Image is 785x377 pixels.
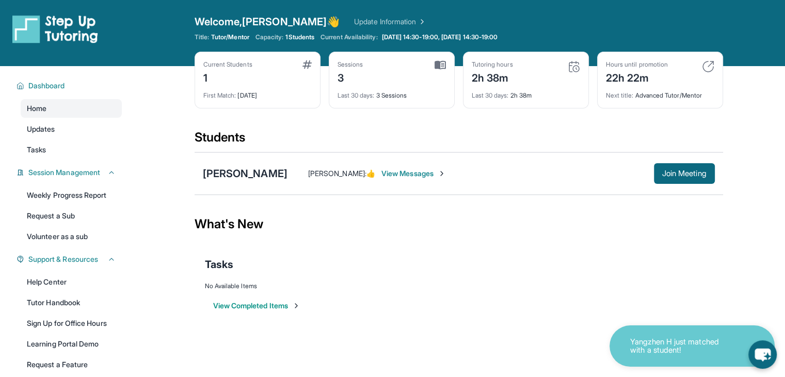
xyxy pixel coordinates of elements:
div: [PERSON_NAME] [203,166,287,181]
span: Welcome, [PERSON_NAME] 👋 [195,14,340,29]
button: chat-button [748,340,777,369]
a: Weekly Progress Report [21,186,122,205]
button: Support & Resources [24,254,116,264]
button: Dashboard [24,81,116,91]
a: Request a Feature [21,355,122,374]
div: 22h 22m [606,69,668,85]
div: 3 Sessions [338,85,446,100]
img: card [702,60,714,73]
div: 3 [338,69,363,85]
div: Sessions [338,60,363,69]
span: Session Management [28,167,100,178]
span: [PERSON_NAME] : [308,169,366,178]
span: Current Availability: [321,33,377,41]
a: Update Information [354,17,426,27]
span: Join Meeting [662,170,707,177]
a: Sign Up for Office Hours [21,314,122,333]
a: Tasks [21,140,122,159]
img: Chevron-Right [438,169,446,178]
div: Advanced Tutor/Mentor [606,85,714,100]
span: Support & Resources [28,254,98,264]
div: Tutoring hours [472,60,513,69]
div: Hours until promotion [606,60,668,69]
a: Home [21,99,122,118]
button: Session Management [24,167,116,178]
span: Home [27,103,46,114]
p: Yangzhen H just matched with a student! [630,338,733,355]
a: Volunteer as a sub [21,227,122,246]
button: Join Meeting [654,163,715,184]
span: 👍 [366,169,375,178]
span: Updates [27,124,55,134]
div: Students [195,129,723,152]
div: [DATE] [203,85,312,100]
span: [DATE] 14:30-19:00, [DATE] 14:30-19:00 [382,33,498,41]
span: Tasks [27,145,46,155]
button: View Completed Items [213,301,300,311]
img: card [302,60,312,69]
span: 1 Students [285,33,314,41]
span: Tutor/Mentor [211,33,249,41]
div: 1 [203,69,252,85]
a: Learning Portal Demo [21,335,122,353]
span: First Match : [203,91,236,99]
span: Capacity: [255,33,284,41]
a: Help Center [21,273,122,291]
span: Last 30 days : [472,91,509,99]
a: Request a Sub [21,207,122,225]
span: Title: [195,33,209,41]
a: Updates [21,120,122,138]
a: [DATE] 14:30-19:00, [DATE] 14:30-19:00 [380,33,500,41]
img: Chevron Right [416,17,426,27]
span: Tasks [205,257,233,272]
div: 2h 38m [472,85,580,100]
img: logo [12,14,98,43]
span: Dashboard [28,81,65,91]
div: What's New [195,201,723,247]
div: Current Students [203,60,252,69]
span: Last 30 days : [338,91,375,99]
a: Tutor Handbook [21,293,122,312]
img: card [435,60,446,70]
span: Next title : [606,91,634,99]
div: No Available Items [205,282,713,290]
span: View Messages [381,168,446,179]
div: 2h 38m [472,69,513,85]
img: card [568,60,580,73]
